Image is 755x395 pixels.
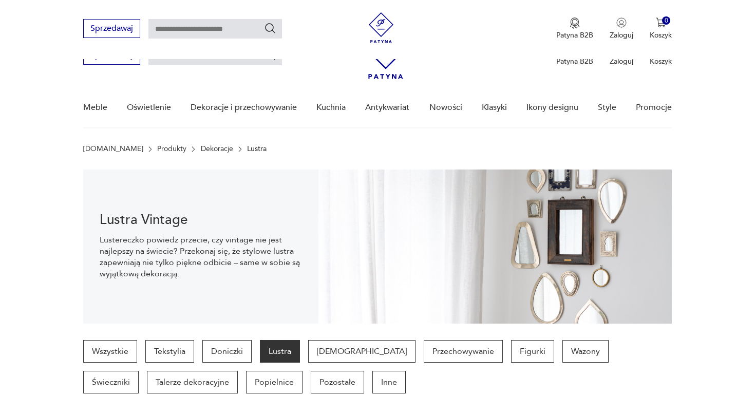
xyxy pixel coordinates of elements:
[429,88,462,127] a: Nowości
[526,88,578,127] a: Ikony designu
[650,30,672,40] p: Koszyk
[246,371,303,393] a: Popielnice
[127,88,171,127] a: Oświetlenie
[511,340,554,363] a: Figurki
[260,340,300,363] a: Lustra
[147,371,238,393] a: Talerze dekoracyjne
[650,57,672,66] p: Koszyk
[83,145,143,153] a: [DOMAIN_NAME]
[610,30,633,40] p: Zaloguj
[556,30,593,40] p: Patyna B2B
[636,88,672,127] a: Promocje
[83,52,140,60] a: Sprzedawaj
[157,145,186,153] a: Produkty
[202,340,252,363] a: Doniczki
[318,170,672,324] img: Lustra
[616,17,627,28] img: Ikonka użytkownika
[83,371,139,393] a: Świeczniki
[366,12,397,43] img: Patyna - sklep z meblami i dekoracjami vintage
[100,214,303,226] h1: Lustra Vintage
[83,340,137,363] a: Wszystkie
[598,88,616,127] a: Style
[365,88,409,127] a: Antykwariat
[83,26,140,33] a: Sprzedawaj
[308,340,416,363] a: [DEMOGRAPHIC_DATA]
[100,234,303,279] p: Lustereczko powiedz przecie, czy vintage nie jest najlepszy na świecie? Przekonaj się, że stylowe...
[662,16,671,25] div: 0
[556,17,593,40] a: Ikona medaluPatyna B2B
[610,17,633,40] button: Zaloguj
[570,17,580,29] img: Ikona medalu
[247,145,267,153] p: Lustra
[145,340,194,363] a: Tekstylia
[424,340,503,363] a: Przechowywanie
[610,57,633,66] p: Zaloguj
[562,340,609,363] a: Wazony
[656,17,666,28] img: Ikona koszyka
[201,145,233,153] a: Dekoracje
[311,371,364,393] a: Pozostałe
[316,88,346,127] a: Kuchnia
[556,17,593,40] button: Patyna B2B
[191,88,297,127] a: Dekoracje i przechowywanie
[264,22,276,34] button: Szukaj
[650,17,672,40] button: 0Koszyk
[482,88,507,127] a: Klasyki
[556,57,593,66] p: Patyna B2B
[372,371,406,393] a: Inne
[83,19,140,38] button: Sprzedawaj
[83,88,107,127] a: Meble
